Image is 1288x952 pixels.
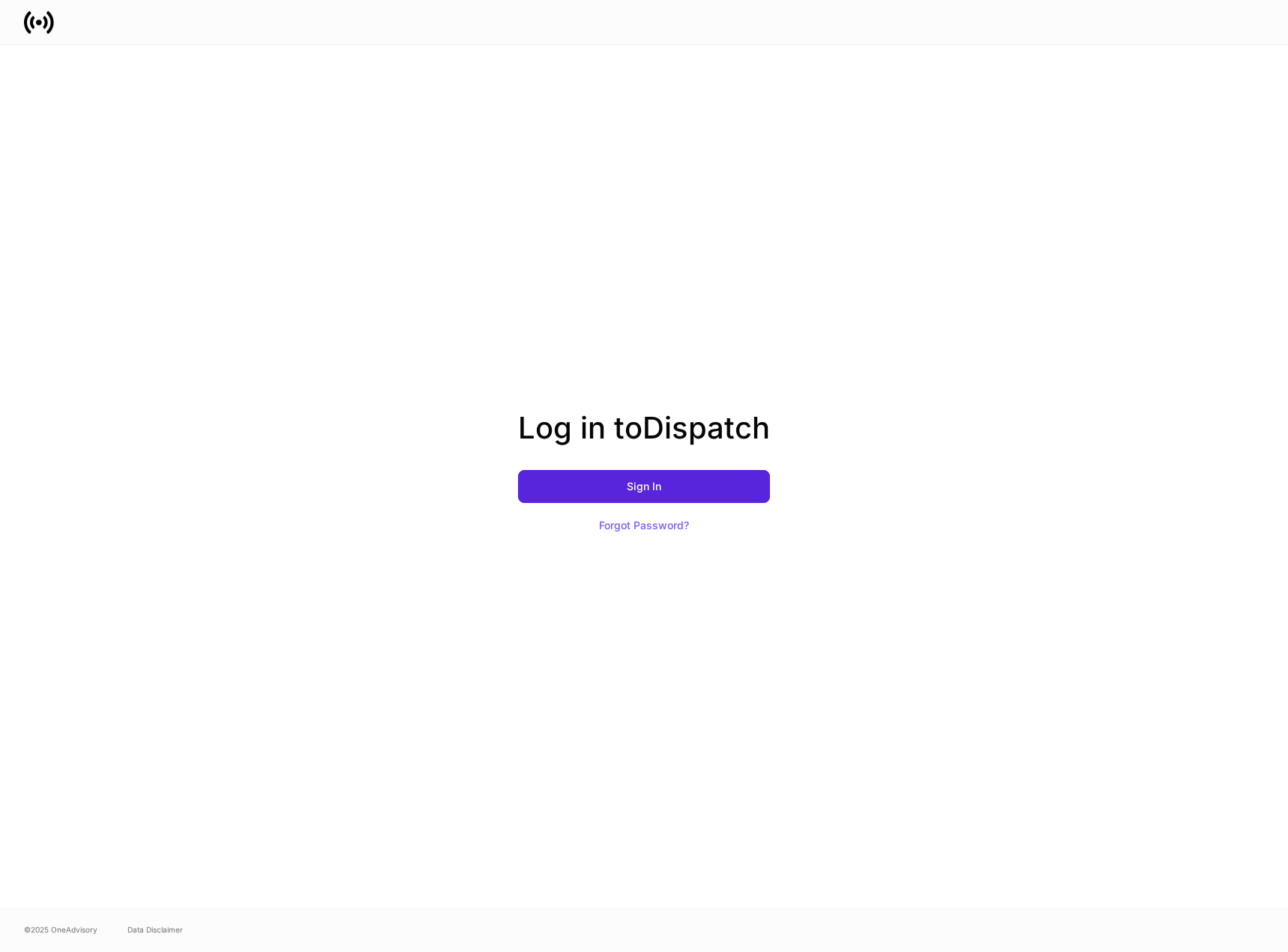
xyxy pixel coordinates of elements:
button: Forgot Password? [580,509,708,542]
div: Sign In [627,481,661,492]
h2: Log in to Dispatch [518,410,770,470]
span: © 2025 OneAdvisory [24,924,97,936]
div: Forgot Password? [599,520,689,531]
a: Data Disclaimer [127,924,183,936]
button: Sign In [518,470,770,503]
